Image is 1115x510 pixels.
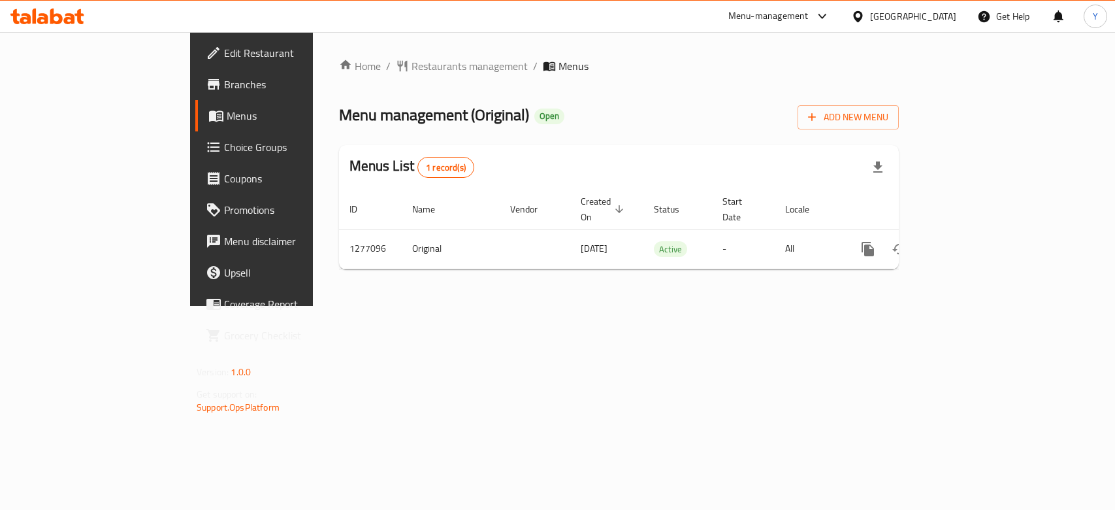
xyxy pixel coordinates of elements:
[852,233,884,265] button: more
[402,229,500,269] td: Original
[224,265,366,280] span: Upsell
[197,364,229,381] span: Version:
[224,45,366,61] span: Edit Restaurant
[386,58,391,74] li: /
[195,288,376,320] a: Coverage Report
[195,257,376,288] a: Upsell
[227,108,366,124] span: Menus
[712,229,775,269] td: -
[349,156,474,178] h2: Menus List
[722,194,759,225] span: Start Date
[224,76,366,92] span: Branches
[224,202,366,218] span: Promotions
[224,296,366,312] span: Coverage Report
[654,242,687,257] span: Active
[842,190,988,229] th: Actions
[339,100,529,129] span: Menu management ( Original )
[808,109,888,126] span: Add New Menu
[728,8,809,24] div: Menu-management
[884,233,915,265] button: Change Status
[195,320,376,351] a: Grocery Checklist
[1093,9,1098,24] span: Y
[195,37,376,69] a: Edit Restaurant
[785,201,826,217] span: Locale
[197,399,280,416] a: Support.OpsPlatform
[195,163,376,194] a: Coupons
[224,139,366,155] span: Choice Groups
[417,157,474,178] div: Total records count
[558,58,589,74] span: Menus
[798,105,899,129] button: Add New Menu
[533,58,538,74] li: /
[581,194,628,225] span: Created On
[224,171,366,186] span: Coupons
[418,161,474,174] span: 1 record(s)
[654,201,696,217] span: Status
[231,364,251,381] span: 1.0.0
[224,328,366,343] span: Grocery Checklist
[195,226,376,257] a: Menu disclaimer
[224,233,366,249] span: Menu disclaimer
[195,69,376,100] a: Branches
[510,201,555,217] span: Vendor
[534,110,564,122] span: Open
[349,201,374,217] span: ID
[195,194,376,226] a: Promotions
[396,58,528,74] a: Restaurants management
[412,201,452,217] span: Name
[412,58,528,74] span: Restaurants management
[339,190,988,269] table: enhanced table
[534,109,564,124] div: Open
[654,241,687,257] div: Active
[195,131,376,163] a: Choice Groups
[870,9,956,24] div: [GEOGRAPHIC_DATA]
[197,386,257,403] span: Get support on:
[862,152,894,183] div: Export file
[195,100,376,131] a: Menus
[339,58,899,74] nav: breadcrumb
[775,229,842,269] td: All
[581,240,607,257] span: [DATE]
